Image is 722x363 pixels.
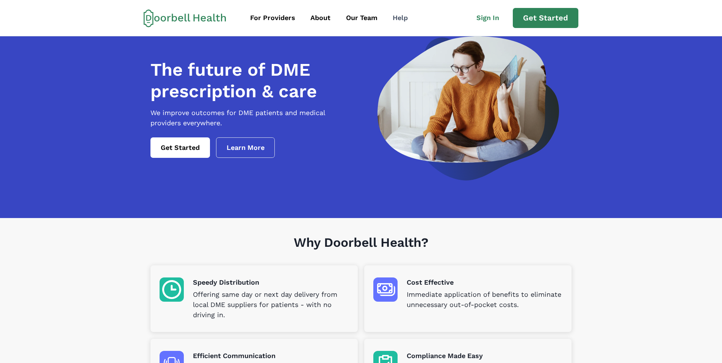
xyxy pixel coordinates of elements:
[150,59,357,102] h1: The future of DME prescription & care
[150,108,357,128] p: We improve outcomes for DME patients and medical providers everywhere.
[216,137,275,158] a: Learn More
[373,277,398,302] img: Cost Effective icon
[407,277,562,288] p: Cost Effective
[513,8,578,28] a: Get Started
[304,9,337,26] a: About
[193,277,349,288] p: Speedy Distribution
[310,13,330,23] div: About
[393,13,408,23] div: Help
[150,137,210,158] a: Get Started
[377,36,559,181] img: a woman looking at a computer
[160,277,184,302] img: Speedy Distribution icon
[407,351,562,361] p: Compliance Made Easy
[407,290,562,310] p: Immediate application of benefits to eliminate unnecessary out-of-pocket costs.
[346,13,377,23] div: Our Team
[150,235,572,266] h1: Why Doorbell Health?
[193,351,349,361] p: Efficient Communication
[386,9,415,26] a: Help
[250,13,295,23] div: For Providers
[193,290,349,320] p: Offering same day or next day delivery from local DME suppliers for patients - with no driving in.
[470,9,513,26] a: Sign In
[243,9,302,26] a: For Providers
[339,9,384,26] a: Our Team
